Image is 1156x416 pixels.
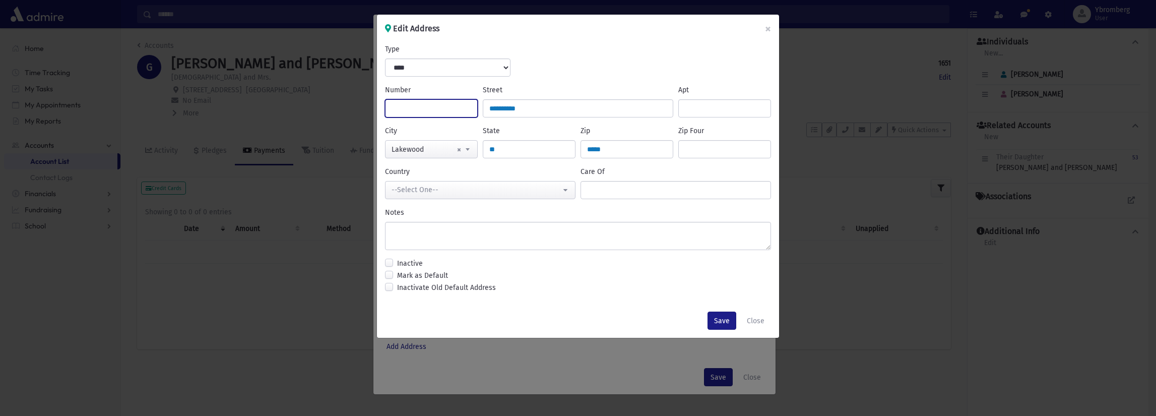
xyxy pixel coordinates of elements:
[757,15,779,43] button: ×
[385,23,439,35] h6: Edit Address
[385,126,397,136] label: City
[385,166,410,177] label: Country
[397,282,496,293] label: Inactivate Old Default Address
[385,140,478,158] span: Lakewood
[678,126,704,136] label: Zip Four
[678,85,689,95] label: Apt
[581,126,590,136] label: Zip
[397,258,423,269] label: Inactive
[483,126,500,136] label: State
[457,141,461,159] span: Remove all items
[385,85,411,95] label: Number
[385,181,575,199] button: --Select One--
[386,141,477,159] span: Lakewood
[385,44,400,54] label: Type
[581,166,605,177] label: Care Of
[392,185,561,195] div: --Select One--
[385,207,404,218] label: Notes
[708,312,736,330] button: Save
[740,312,771,330] button: Close
[483,85,502,95] label: Street
[397,270,448,281] label: Mark as Default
